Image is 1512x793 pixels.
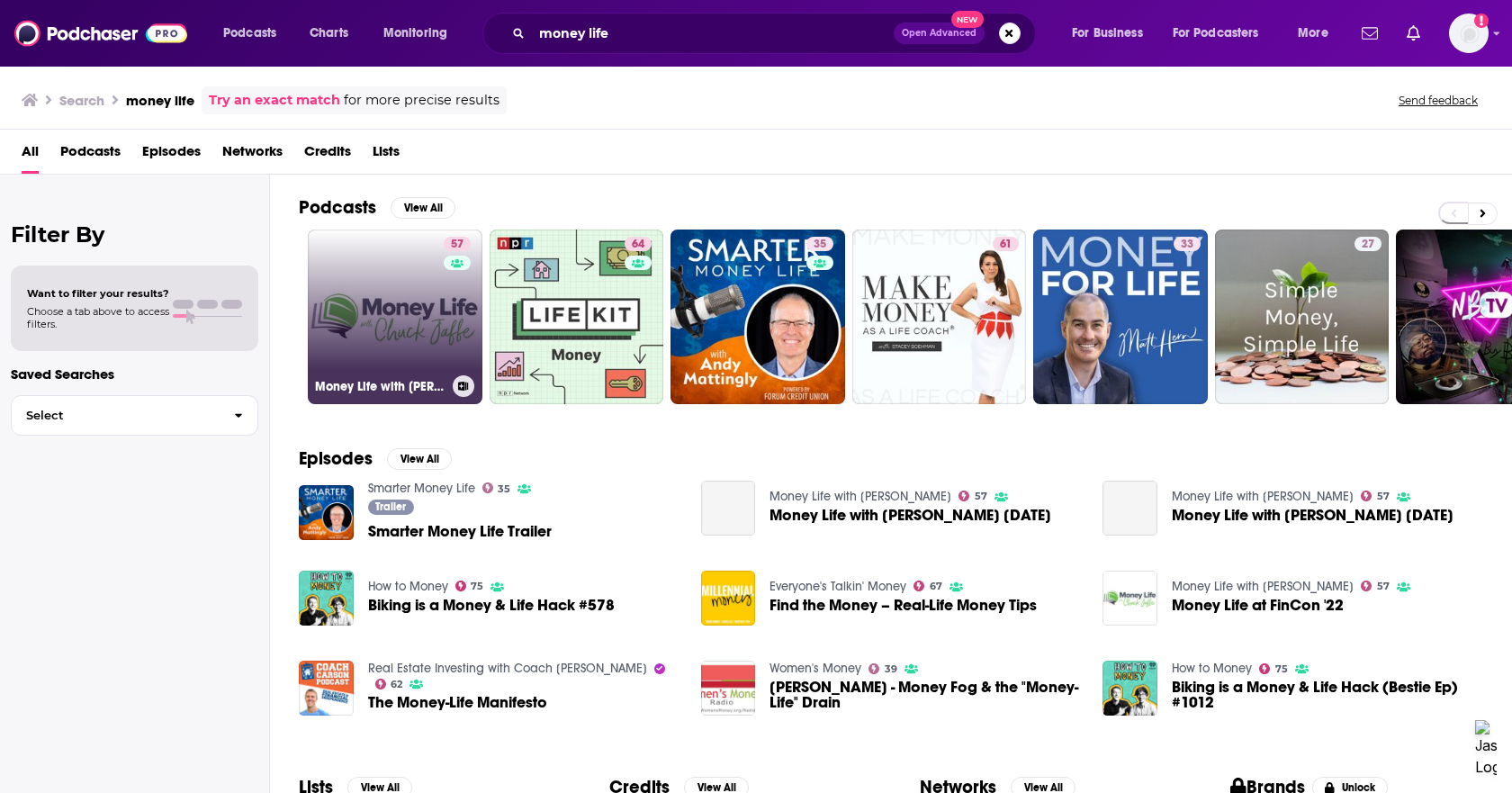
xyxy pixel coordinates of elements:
span: 33 [1181,236,1193,254]
img: Smarter Money Life Trailer [299,485,354,540]
a: PodcastsView All [299,196,455,219]
span: 39 [885,665,897,673]
button: Send feedback [1393,93,1483,108]
span: For Podcasters [1173,21,1259,46]
a: 57Money Life with [PERSON_NAME] [308,230,482,404]
a: 35 [670,230,845,404]
span: More [1298,21,1328,46]
img: Podchaser - Follow, Share and Rate Podcasts [14,16,187,50]
a: Smarter Money Life [368,481,475,496]
a: 67 [913,581,942,591]
a: 64 [625,237,652,251]
img: The Money-Life Manifesto [299,661,354,716]
span: 57 [1377,582,1390,590]
a: 27 [1215,230,1390,404]
h2: Episodes [299,447,373,470]
button: open menu [1285,19,1351,48]
button: Open AdvancedNew [894,23,985,44]
a: Credits [304,137,351,174]
span: Charts [310,21,348,46]
a: Money Life with Chuck Jaffe 06-12-17 [769,508,1051,523]
span: Networks [222,137,283,174]
button: open menu [1059,19,1165,48]
a: 75 [1259,663,1288,674]
span: All [22,137,39,174]
span: For Business [1072,21,1143,46]
img: Biking is a Money & Life Hack #578 [299,571,354,626]
h3: money life [126,92,194,109]
span: Open Advanced [902,29,976,38]
a: Money Life with Chuck Jaffe [769,489,951,504]
a: Everyone's Talkin' Money [769,579,906,594]
a: 75 [455,581,484,591]
a: Money Life with Chuck Jaffe [1172,489,1354,504]
a: Mikelann Valterra - Money Fog & the "Money-Life" Drain [769,680,1081,710]
img: Biking is a Money & Life Hack (Bestie Ep) #1012 [1102,661,1157,716]
a: Episodes [142,137,201,174]
img: Money Life at FinCon '22 [1102,571,1157,626]
img: Find the Money – Real-Life Money Tips [701,571,756,626]
a: 35 [482,482,511,493]
a: Show notifications dropdown [1354,18,1385,49]
span: 35 [814,236,826,254]
a: Find the Money – Real-Life Money Tips [769,598,1037,613]
a: 35 [806,237,833,251]
a: EpisodesView All [299,447,452,470]
img: User Profile [1449,14,1489,53]
span: 75 [1275,665,1288,673]
span: 57 [1377,492,1390,500]
button: open menu [211,19,300,48]
button: Show profile menu [1449,14,1489,53]
a: 27 [1354,237,1381,251]
button: open menu [371,19,471,48]
a: 33 [1174,237,1201,251]
a: Lists [373,137,400,174]
a: How to Money [368,579,448,594]
button: open menu [1161,19,1285,48]
a: 57 [1361,581,1390,591]
p: Saved Searches [11,365,258,383]
button: View All [387,448,452,470]
a: 57 [958,491,987,501]
a: 61 [852,230,1027,404]
a: The Money-Life Manifesto [368,695,547,710]
h3: Money Life with [PERSON_NAME] [315,379,445,394]
span: Choose a tab above to access filters. [27,305,169,330]
a: Podcasts [60,137,121,174]
span: Biking is a Money & Life Hack (Bestie Ep) #1012 [1172,680,1483,710]
a: 62 [375,679,403,689]
span: Biking is a Money & Life Hack #578 [368,598,615,613]
a: 57 [1361,491,1390,501]
a: Show notifications dropdown [1399,18,1427,49]
a: 61 [993,237,1019,251]
div: Search podcasts, credits, & more... [499,13,1053,54]
span: [PERSON_NAME] - Money Fog & the "Money-Life" Drain [769,680,1081,710]
img: Mikelann Valterra - Money Fog & the "Money-Life" Drain [701,661,756,716]
span: 75 [471,582,483,590]
a: Smarter Money Life Trailer [368,524,552,539]
span: Podcasts [223,21,276,46]
a: Real Estate Investing with Coach Carson [368,661,647,676]
span: Trailer [375,501,406,512]
a: Money Life with Chuck Jaffe 06-12-17 [701,481,756,536]
span: 27 [1362,236,1374,254]
h3: Search [59,92,104,109]
span: Logged in as RebRoz5 [1449,14,1489,53]
svg: Add a profile image [1474,14,1489,28]
span: Monitoring [383,21,447,46]
span: 64 [632,236,644,254]
input: Search podcasts, credits, & more... [532,19,894,48]
span: 57 [975,492,987,500]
